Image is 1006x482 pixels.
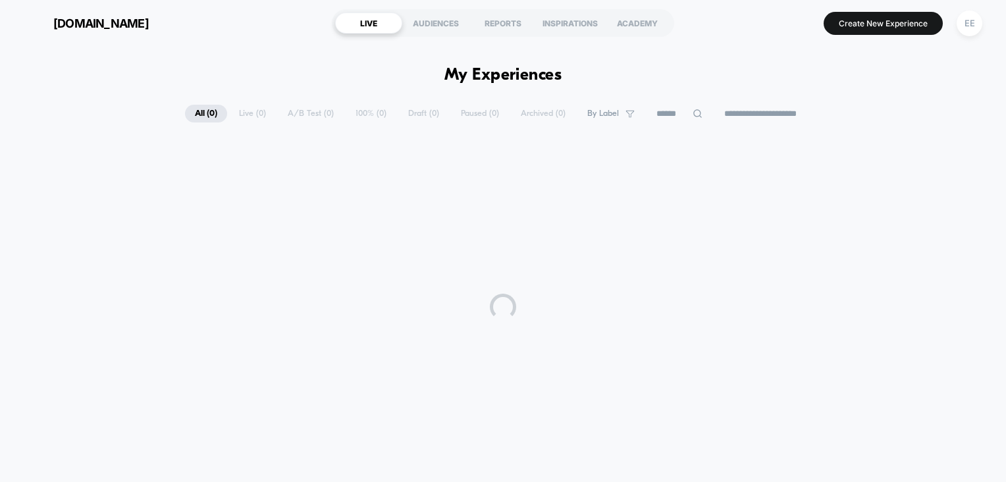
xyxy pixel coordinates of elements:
[953,10,986,37] button: EE
[185,105,227,122] span: All ( 0 )
[469,13,537,34] div: REPORTS
[53,16,149,30] span: [DOMAIN_NAME]
[957,11,982,36] div: EE
[20,13,153,34] button: [DOMAIN_NAME]
[587,109,619,119] span: By Label
[604,13,671,34] div: ACADEMY
[335,13,402,34] div: LIVE
[824,12,943,35] button: Create New Experience
[444,66,562,85] h1: My Experiences
[402,13,469,34] div: AUDIENCES
[537,13,604,34] div: INSPIRATIONS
